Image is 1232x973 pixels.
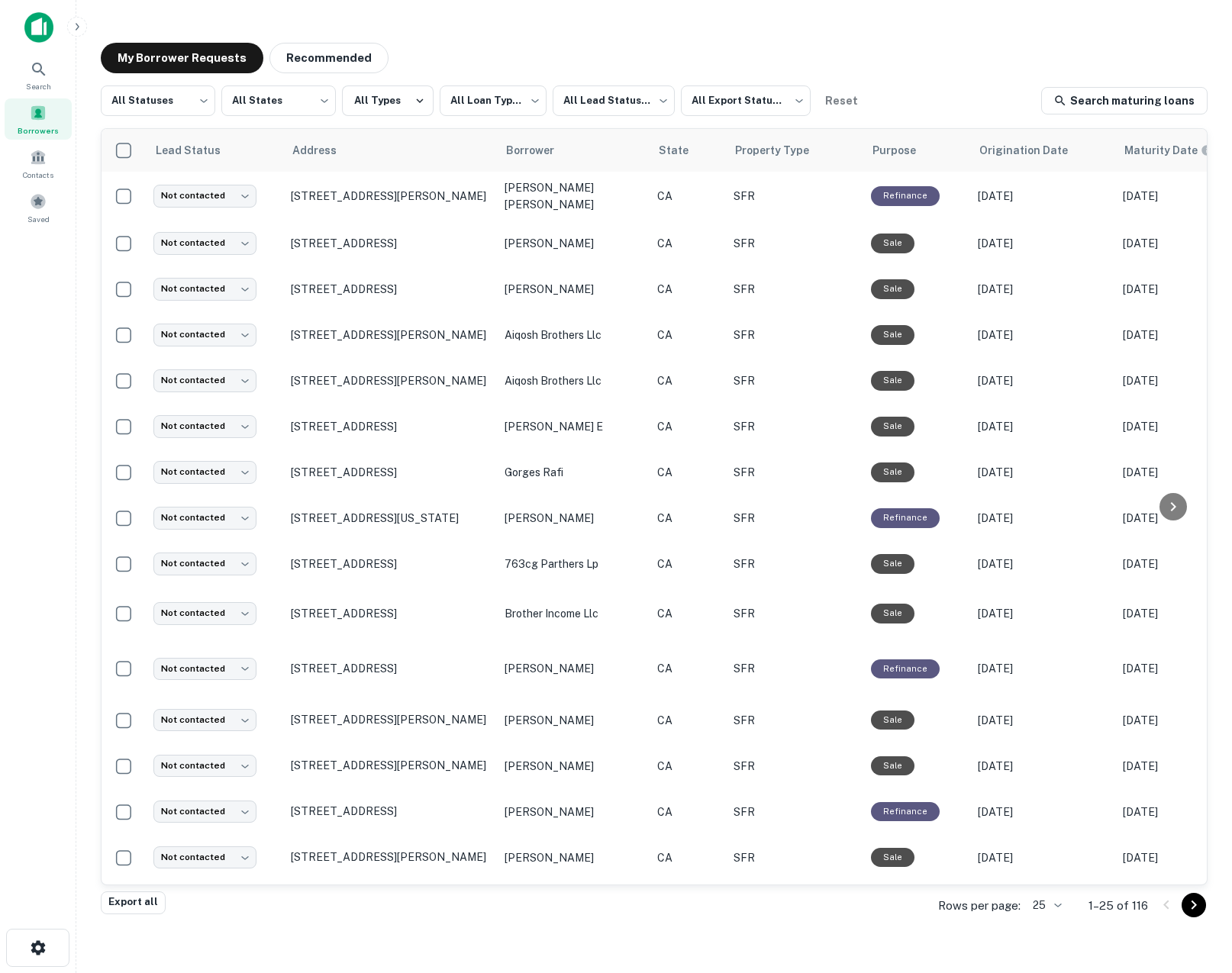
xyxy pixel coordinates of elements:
button: My Borrower Requests [101,43,263,73]
p: [STREET_ADDRESS][PERSON_NAME] [291,374,489,388]
p: SFR [734,804,856,820]
p: [DATE] [978,758,1108,775]
div: Sale [871,462,914,482]
div: All Export Statuses [681,81,811,121]
th: Lead Status [146,129,283,172]
a: Saved [5,187,72,228]
div: Not contacted [153,324,256,346]
p: SFR [734,758,856,775]
p: CA [657,188,718,205]
button: Recommended [269,43,389,73]
div: All Lead Statuses [553,81,675,121]
span: Origination Date [979,141,1088,159]
p: [PERSON_NAME] [505,510,642,527]
p: aiqosh brothers llc [505,327,642,343]
div: This loan purpose was for refinancing [871,508,940,527]
th: Property Type [726,129,863,172]
div: Not contacted [153,507,256,529]
p: [DATE] [978,556,1108,572]
p: SFR [734,849,856,866]
div: Not contacted [153,658,256,680]
p: [PERSON_NAME] [505,235,642,252]
p: [DATE] [978,418,1108,435]
th: Origination Date [970,129,1115,172]
p: SFR [734,418,856,435]
p: [STREET_ADDRESS][US_STATE] [291,511,489,525]
div: Not contacted [153,846,256,868]
p: CA [657,804,718,820]
p: [STREET_ADDRESS][PERSON_NAME] [291,189,489,203]
p: [STREET_ADDRESS] [291,557,489,571]
span: Lead Status [155,141,240,159]
p: [STREET_ADDRESS] [291,662,489,675]
p: [STREET_ADDRESS][PERSON_NAME] [291,328,489,342]
button: Export all [101,891,166,914]
div: Not contacted [153,553,256,575]
div: Sale [871,417,914,436]
img: capitalize-icon.png [24,12,53,43]
div: Search [5,54,72,95]
div: Sale [871,848,914,867]
p: gorges rafi [505,464,642,481]
p: [DATE] [978,281,1108,298]
a: Borrowers [5,98,72,140]
span: Borrowers [18,124,59,137]
p: CA [657,660,718,677]
p: SFR [734,327,856,343]
p: [DATE] [978,235,1108,252]
div: All Loan Types [440,81,547,121]
p: [PERSON_NAME] [505,758,642,775]
p: CA [657,327,718,343]
p: CA [657,510,718,527]
p: [DATE] [978,464,1108,481]
p: SFR [734,712,856,729]
div: Not contacted [153,801,256,823]
p: brother income llc [505,605,642,622]
div: Not contacted [153,602,256,624]
a: Search maturing loans [1041,87,1208,114]
span: Saved [27,213,50,225]
div: This loan purpose was for refinancing [871,186,940,205]
div: Not contacted [153,232,256,254]
p: [STREET_ADDRESS] [291,282,489,296]
h6: Maturity Date [1124,142,1198,159]
span: Contacts [23,169,53,181]
p: [STREET_ADDRESS] [291,607,489,620]
div: 25 [1027,894,1064,917]
p: [PERSON_NAME] e [505,418,642,435]
p: SFR [734,605,856,622]
p: CA [657,605,718,622]
a: Contacts [5,143,72,184]
p: SFR [734,188,856,205]
p: [STREET_ADDRESS] [291,420,489,433]
div: All Statuses [101,81,215,121]
p: [PERSON_NAME] [505,849,642,866]
p: 763cg parthers lp [505,556,642,572]
button: All Types [342,85,434,116]
p: [DATE] [978,660,1108,677]
span: Search [26,80,51,92]
button: Reset [817,85,866,116]
div: This loan purpose was for refinancing [871,659,940,678]
p: [DATE] [978,372,1108,389]
div: Not contacted [153,755,256,777]
p: [DATE] [978,510,1108,527]
p: CA [657,235,718,252]
th: State [650,129,726,172]
div: Sale [871,604,914,623]
div: Chat Widget [1156,851,1232,924]
p: SFR [734,556,856,572]
p: [PERSON_NAME] [505,660,642,677]
p: CA [657,556,718,572]
p: [STREET_ADDRESS][PERSON_NAME] [291,850,489,864]
p: CA [657,464,718,481]
p: SFR [734,235,856,252]
span: Address [292,141,356,159]
p: CA [657,372,718,389]
p: CA [657,712,718,729]
th: Borrower [497,129,650,172]
span: Property Type [735,141,829,159]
